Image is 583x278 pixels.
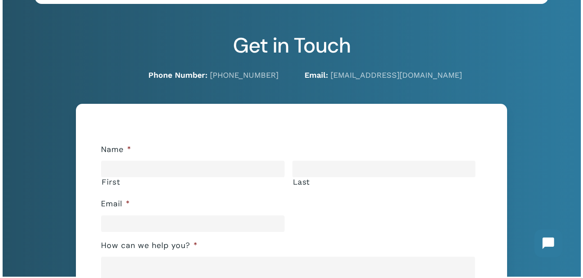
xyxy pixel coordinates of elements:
label: How can we help you? [101,241,198,251]
a: [PHONE_NUMBER] [210,70,278,79]
a: [EMAIL_ADDRESS][DOMAIN_NAME] [331,70,462,79]
label: Name [101,145,131,155]
h2: Get in Touch [35,33,548,58]
iframe: Chatbot [526,221,571,266]
strong: Email: [305,70,328,79]
label: First [102,178,285,186]
label: Email [101,199,130,209]
label: Last [293,178,476,186]
strong: Phone Number: [148,70,207,79]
